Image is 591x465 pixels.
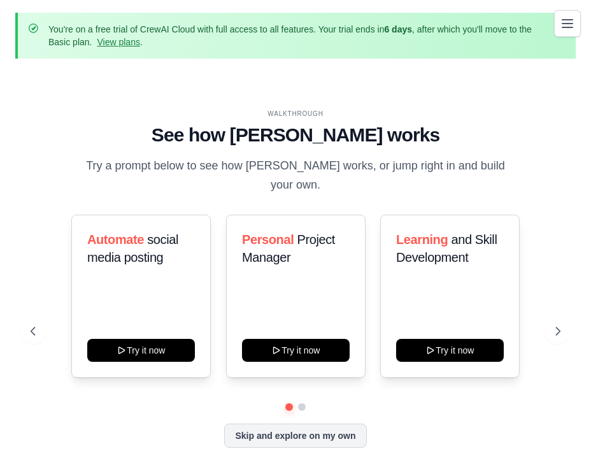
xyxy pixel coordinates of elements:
span: Personal [242,232,294,247]
span: social media posting [87,232,178,264]
span: Automate [87,232,144,247]
h1: See how [PERSON_NAME] works [31,124,560,147]
a: View plans [97,37,139,47]
button: Toggle navigation [554,10,581,37]
button: Try it now [396,339,504,362]
button: Try it now [87,339,195,362]
p: Try a prompt below to see how [PERSON_NAME] works, or jump right in and build your own. [82,157,509,194]
span: Project Manager [242,232,335,264]
button: Skip and explore on my own [224,424,366,448]
span: Learning [396,232,448,247]
span: and Skill Development [396,232,497,264]
p: You're on a free trial of CrewAI Cloud with full access to all features. Your trial ends in , aft... [48,23,545,48]
strong: 6 days [384,24,412,34]
div: WALKTHROUGH [31,109,560,118]
button: Try it now [242,339,350,362]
